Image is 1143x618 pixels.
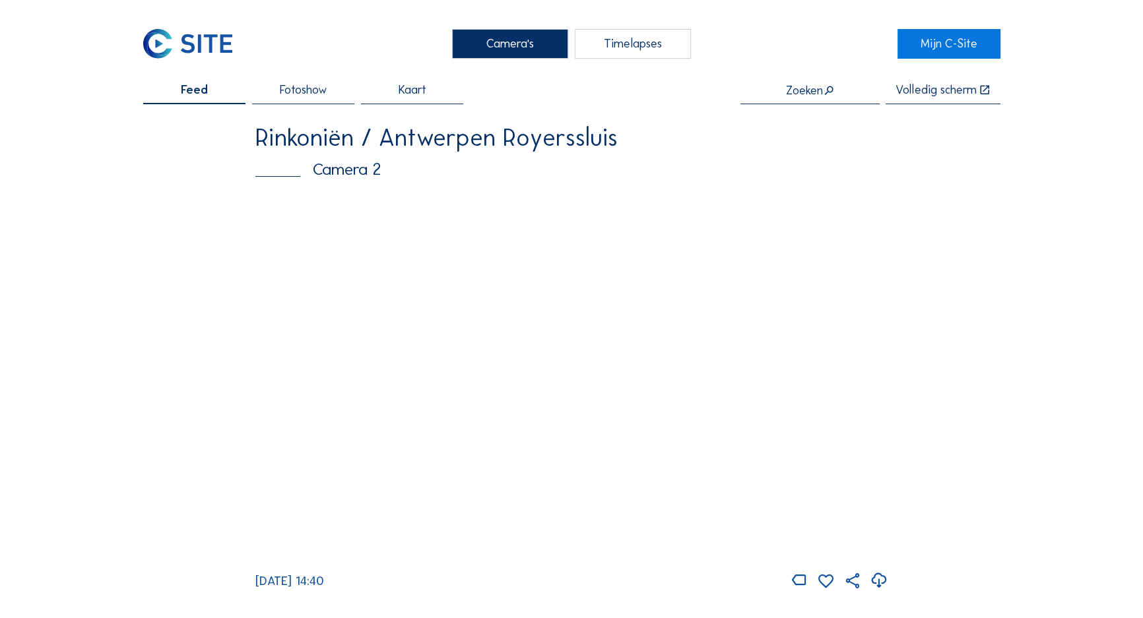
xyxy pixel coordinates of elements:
a: C-SITE Logo [143,29,246,59]
div: Rinkoniën / Antwerpen Royerssluis [255,126,888,150]
span: Kaart [399,84,426,96]
span: Feed [181,84,208,96]
div: Timelapses [575,29,692,59]
div: Camera 2 [255,161,888,178]
img: Image [255,192,888,563]
div: Volledig scherm [896,84,977,96]
span: [DATE] 14:40 [255,574,324,588]
span: Fotoshow [280,84,327,96]
img: C-SITE Logo [143,29,233,59]
div: Camera's [452,29,569,59]
a: Mijn C-Site [898,29,1000,59]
